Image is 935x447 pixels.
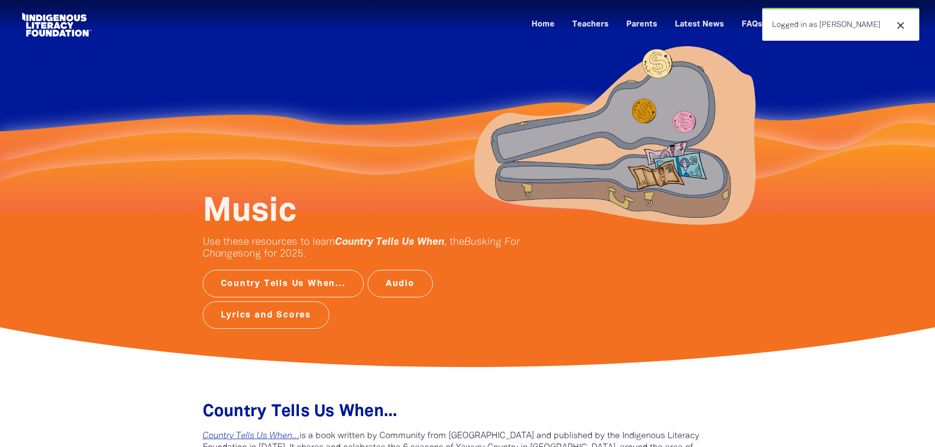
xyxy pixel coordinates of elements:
[895,20,907,31] i: close
[892,19,909,32] button: close
[736,17,768,33] a: FAQs
[203,270,364,297] a: Country Tells Us When...
[203,197,296,227] span: Music
[762,8,919,41] div: Logged in as [PERSON_NAME]
[203,237,546,260] p: Use these resources to learn , the song for 2025.
[203,301,330,329] a: Lyrics and Scores
[335,237,444,247] em: Country Tells Us When
[566,17,614,33] a: Teachers
[526,17,561,33] a: Home
[620,17,663,33] a: Parents
[203,404,398,420] span: Country Tells Us When﻿...
[368,270,433,297] a: Audio
[203,432,299,440] a: Country Tells Us When…
[203,237,520,259] em: Busking For Change
[669,17,730,33] a: Latest News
